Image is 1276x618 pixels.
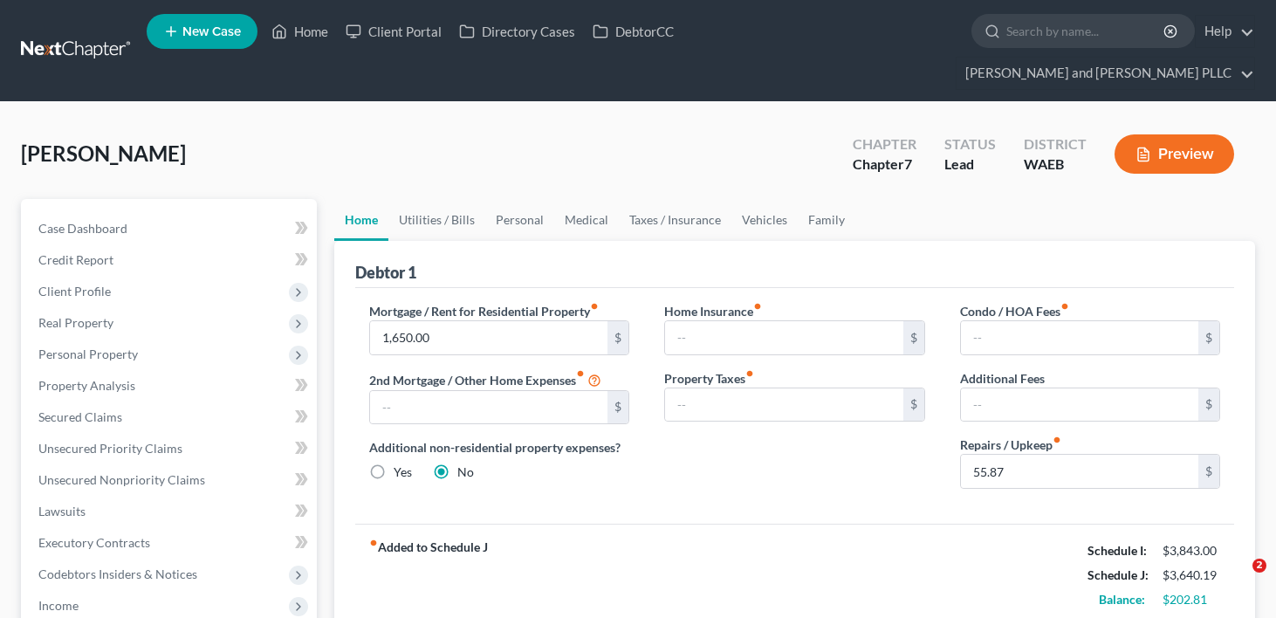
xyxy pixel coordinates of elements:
[1024,134,1087,154] div: District
[24,527,317,559] a: Executory Contracts
[1115,134,1234,174] button: Preview
[457,463,474,481] label: No
[1087,543,1147,558] strong: Schedule I:
[607,391,628,424] div: $
[1217,559,1259,601] iframe: Intercom live chat
[38,315,113,330] span: Real Property
[590,302,599,311] i: fiber_manual_record
[38,252,113,267] span: Credit Report
[38,566,197,581] span: Codebtors Insiders & Notices
[664,302,762,320] label: Home Insurance
[394,463,412,481] label: Yes
[1060,302,1069,311] i: fiber_manual_record
[182,25,241,38] span: New Case
[960,436,1061,454] label: Repairs / Upkeep
[1198,455,1219,488] div: $
[24,213,317,244] a: Case Dashboard
[38,441,182,456] span: Unsecured Priority Claims
[388,199,485,241] a: Utilities / Bills
[369,438,630,457] label: Additional non-residential property expenses?
[38,284,111,299] span: Client Profile
[369,539,488,612] strong: Added to Schedule J
[731,199,798,241] a: Vehicles
[370,321,608,354] input: --
[1053,436,1061,444] i: fiber_manual_record
[1024,154,1087,175] div: WAEB
[753,302,762,311] i: fiber_manual_record
[1163,542,1220,560] div: $3,843.00
[1163,591,1220,608] div: $202.81
[1252,559,1266,573] span: 2
[369,539,378,547] i: fiber_manual_record
[38,598,79,613] span: Income
[24,433,317,464] a: Unsecured Priority Claims
[24,370,317,402] a: Property Analysis
[450,16,584,47] a: Directory Cases
[1198,388,1219,422] div: $
[370,391,608,424] input: --
[903,321,924,354] div: $
[584,16,683,47] a: DebtorCC
[369,302,599,320] label: Mortgage / Rent for Residential Property
[24,464,317,496] a: Unsecured Nonpriority Claims
[38,504,86,518] span: Lawsuits
[957,58,1254,89] a: [PERSON_NAME] and [PERSON_NAME] PLLC
[263,16,337,47] a: Home
[1196,16,1254,47] a: Help
[960,369,1045,388] label: Additional Fees
[38,535,150,550] span: Executory Contracts
[961,388,1199,422] input: --
[334,199,388,241] a: Home
[853,134,916,154] div: Chapter
[619,199,731,241] a: Taxes / Insurance
[798,199,855,241] a: Family
[853,154,916,175] div: Chapter
[745,369,754,378] i: fiber_manual_record
[485,199,554,241] a: Personal
[665,388,903,422] input: --
[961,455,1199,488] input: --
[1163,566,1220,584] div: $3,640.19
[960,302,1069,320] label: Condo / HOA Fees
[38,378,135,393] span: Property Analysis
[355,262,416,283] div: Debtor 1
[961,321,1199,354] input: --
[664,369,754,388] label: Property Taxes
[24,244,317,276] a: Credit Report
[1198,321,1219,354] div: $
[944,134,996,154] div: Status
[576,369,585,378] i: fiber_manual_record
[665,321,903,354] input: --
[1087,567,1149,582] strong: Schedule J:
[944,154,996,175] div: Lead
[554,199,619,241] a: Medical
[38,472,205,487] span: Unsecured Nonpriority Claims
[337,16,450,47] a: Client Portal
[38,347,138,361] span: Personal Property
[38,409,122,424] span: Secured Claims
[21,141,186,166] span: [PERSON_NAME]
[24,496,317,527] a: Lawsuits
[903,388,924,422] div: $
[38,221,127,236] span: Case Dashboard
[1099,592,1145,607] strong: Balance:
[607,321,628,354] div: $
[24,402,317,433] a: Secured Claims
[1006,15,1166,47] input: Search by name...
[904,155,912,172] span: 7
[369,369,601,390] label: 2nd Mortgage / Other Home Expenses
